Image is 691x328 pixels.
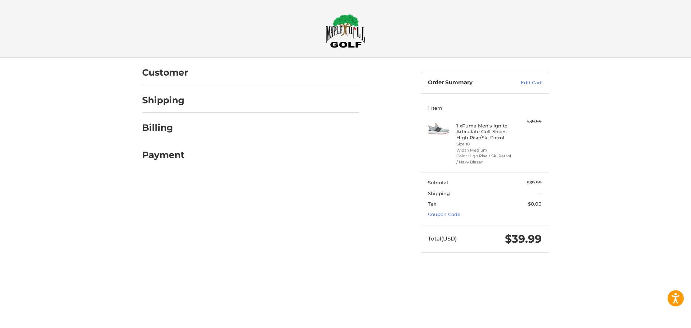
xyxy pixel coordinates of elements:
[428,211,460,217] a: Coupon Code
[428,79,505,86] h3: Order Summary
[142,95,185,106] h2: Shipping
[428,190,450,196] span: Shipping
[527,180,542,185] span: $39.99
[142,67,188,78] h2: Customer
[142,149,185,161] h2: Payment
[505,232,542,246] span: $39.99
[428,105,542,111] h3: 1 Item
[505,79,542,86] a: Edit Cart
[456,123,511,140] h4: 1 x Puma Men's Ignite Articulate Golf Shoes - High Rise/Ski Patrol
[428,235,457,242] span: Total (USD)
[528,201,542,207] span: $0.00
[513,118,542,125] div: $39.99
[428,201,436,207] span: Tax
[326,14,365,48] img: Maple Hill Golf
[142,122,184,133] h2: Billing
[428,180,448,185] span: Subtotal
[456,141,511,147] li: Size 10
[456,147,511,153] li: Width Medium
[456,153,511,165] li: Color High Rise / Ski Patrol / Navy Blazer
[538,190,542,196] span: --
